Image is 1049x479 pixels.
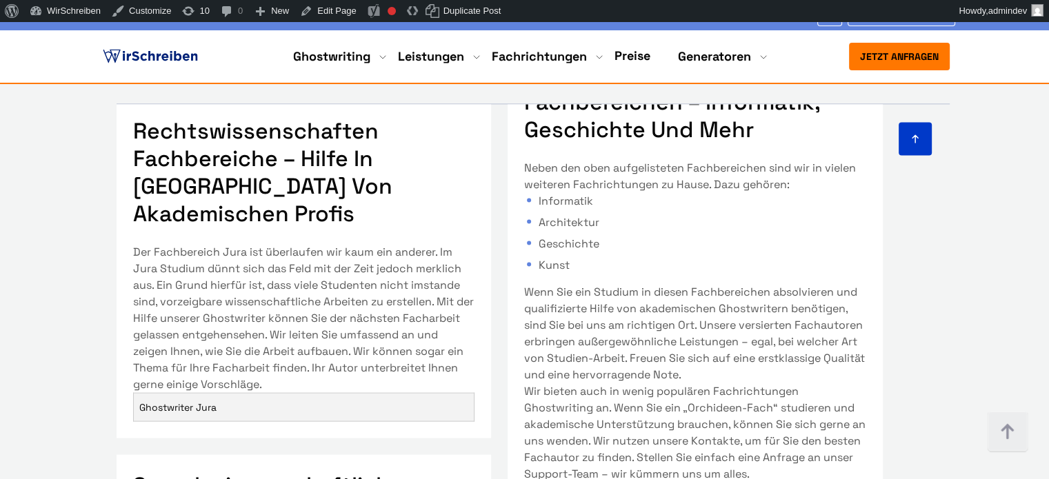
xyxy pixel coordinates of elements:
img: logo ghostwriter-österreich [100,46,201,67]
p: Der Fachbereich Jura ist überlaufen wir kaum ein anderer. Im Jura Studium dünnt sich das Feld mit... [133,244,475,393]
a: Leistungen [398,48,464,65]
div: Focus keyphrase not set [388,7,396,15]
li: Geschichte [524,236,866,252]
a: Fachrichtungen [492,48,587,65]
p: Wenn Sie ein Studium in diesen Fachbereichen absolvieren und qualifizierte Hilfe von akademischen... [524,284,866,383]
a: Preise [615,48,650,63]
li: Kunst [524,257,866,274]
li: Informatik [524,193,866,210]
p: Neben den oben aufgelisteten Fachbereichen sind wir in vielen weiteren Fachrichtungen zu Hause. D... [524,160,866,193]
h3: Rechtswissenschaften Fachbereiche – Hilfe in [GEOGRAPHIC_DATA] von akademischen Profis [133,117,475,227]
a: Generatoren [678,48,751,65]
a: Ghostwriting [293,48,370,65]
img: button top [987,411,1028,453]
button: Jetzt anfragen [849,43,950,70]
a: Ghostwriter Jura [139,401,217,414]
span: admindev [988,6,1027,16]
li: Architektur [524,214,866,231]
